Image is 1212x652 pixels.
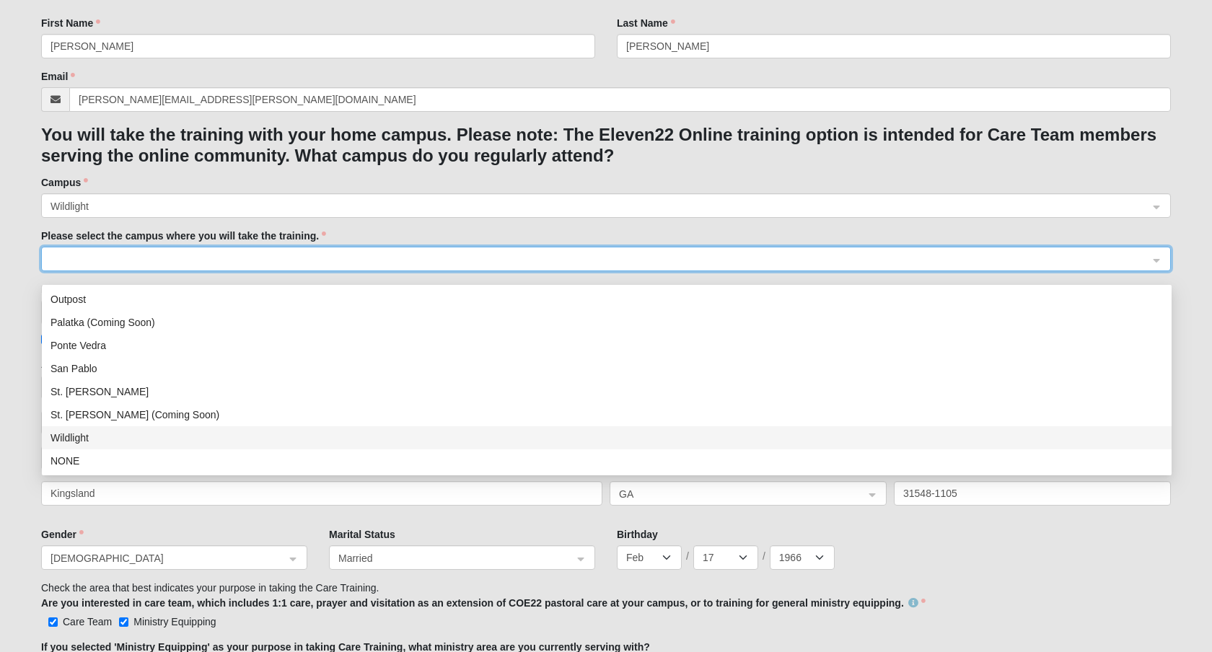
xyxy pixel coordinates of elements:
label: First Name [41,16,100,30]
span: GA [619,486,851,502]
label: Gender [41,527,84,542]
div: St. [PERSON_NAME] (Coming Soon) [50,407,1163,423]
input: Address Line 1 [41,410,1171,435]
h3: You will take the training with your home campus. Please note: The Eleven22 Online training optio... [41,125,1171,167]
div: San Pablo [50,361,1163,376]
label: Please select the campus where you will take the training. [41,229,326,243]
div: NONE [42,449,1172,472]
input: Give your consent to receive SMS messages by simply checking the box. [41,335,50,344]
label: Address [41,357,82,371]
div: St. Johns [42,380,1172,403]
div: Outpost [50,291,1163,307]
label: Marital Status [329,527,395,542]
div: Ponte Vedra [42,334,1172,357]
div: Palatka (Coming Soon) [50,314,1163,330]
span: Male [50,550,285,566]
input: Ministry Equipping [119,617,128,627]
span: / [686,549,689,563]
div: St. Augustine (Coming Soon) [42,403,1172,426]
label: Work Phone [809,282,867,296]
div: Ponte Vedra [50,338,1163,353]
input: City [41,481,602,506]
div: Wildlight [42,426,1172,449]
span: Ministry Equipping [133,616,216,627]
div: San Pablo [42,357,1172,380]
input: Address Line 2 [41,446,1171,470]
div: Wildlight [50,430,1163,446]
label: Home Phone [425,282,487,296]
div: Palatka (Coming Soon) [42,311,1172,334]
span: Care Team [63,616,112,627]
label: Birthday [617,527,658,542]
span: / [763,549,765,563]
div: Outpost [42,288,1172,311]
label: Last Name [617,16,675,30]
label: Are you interested in care team, which includes 1:1 care, prayer and visitation as an extension o... [41,596,926,610]
input: Zip [894,481,1171,506]
div: NONE [50,453,1163,469]
span: Wildlight [50,198,1136,214]
div: St. [PERSON_NAME] [50,384,1163,400]
span: Married [338,550,560,566]
label: Mobile Phone [41,282,114,296]
label: Email [41,69,75,84]
input: Care Team [48,617,58,627]
label: Campus [41,175,88,190]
